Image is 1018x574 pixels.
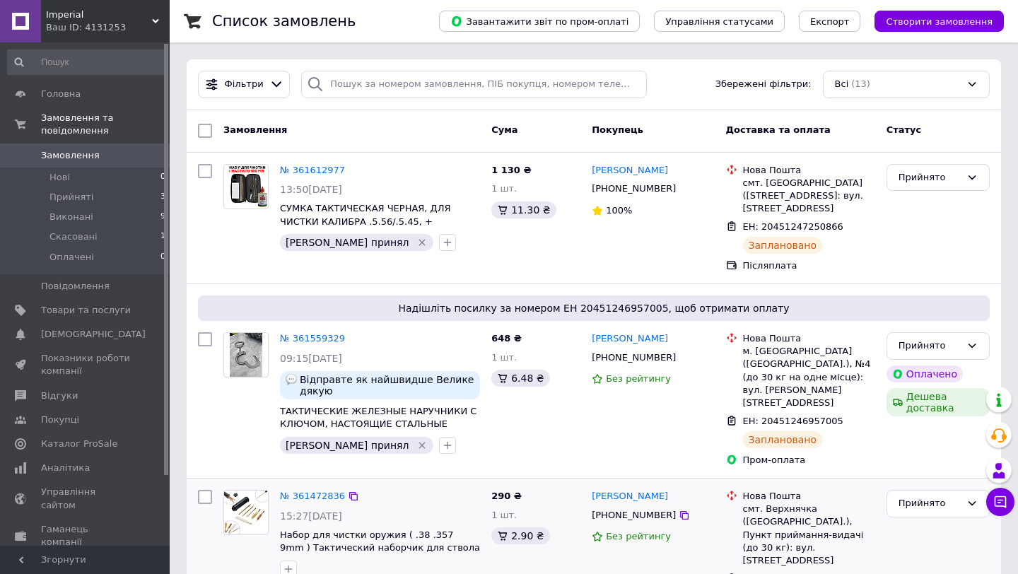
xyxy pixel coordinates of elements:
[280,529,480,566] a: Набор для чистки оружия ( .38 .357 9mm ) Тактический наборчик для ствола калибра, автомата art.Im...
[280,184,342,195] span: 13:50[DATE]
[224,491,268,534] img: Фото товару
[589,506,679,525] div: [PHONE_NUMBER]
[46,21,170,34] div: Ваш ID: 4131253
[606,531,671,541] span: Без рейтингу
[280,491,345,501] a: № 361472836
[230,333,263,377] img: Фото товару
[835,78,849,91] span: Всі
[286,440,409,451] span: [PERSON_NAME] принял
[41,328,146,341] span: [DEMOGRAPHIC_DATA]
[592,490,668,503] a: [PERSON_NAME]
[589,180,679,198] div: [PHONE_NUMBER]
[743,221,843,232] span: ЕН: 20451247250866
[300,374,474,397] span: Відправте як найшвидше Велике дякую
[46,8,152,21] span: Imperial
[592,164,668,177] a: [PERSON_NAME]
[225,78,264,91] span: Фільтри
[743,164,875,177] div: Нова Пошта
[665,16,773,27] span: Управління статусами
[589,348,679,367] div: [PHONE_NUMBER]
[280,165,345,175] a: № 361612977
[41,486,131,511] span: Управління сайтом
[491,527,549,544] div: 2.90 ₴
[41,414,79,426] span: Покупці
[41,112,170,137] span: Замовлення та повідомлення
[851,78,870,89] span: (13)
[49,230,98,243] span: Скасовані
[887,124,922,135] span: Статус
[212,13,356,30] h1: Список замовлень
[280,510,342,522] span: 15:27[DATE]
[280,333,345,344] a: № 361559329
[286,374,297,385] img: :speech_balloon:
[301,71,647,98] input: Пошук за номером замовлення, ПІБ покупця, номером телефону, Email, номером накладної
[986,488,1014,516] button: Чат з покупцем
[41,389,78,402] span: Відгуки
[41,523,131,549] span: Гаманець компанії
[606,205,632,216] span: 100%
[223,164,269,209] a: Фото товару
[592,332,668,346] a: [PERSON_NAME]
[41,304,131,317] span: Товари та послуги
[416,440,428,451] svg: Видалити мітку
[860,16,1004,26] a: Створити замовлення
[41,149,100,162] span: Замовлення
[439,11,640,32] button: Завантажити звіт по пром-оплаті
[743,416,843,426] span: ЕН: 20451246957005
[743,490,875,503] div: Нова Пошта
[491,333,522,344] span: 648 ₴
[491,201,556,218] div: 11.30 ₴
[223,124,287,135] span: Замовлення
[743,332,875,345] div: Нова Пошта
[223,490,269,535] a: Фото товару
[810,16,850,27] span: Експорт
[606,373,671,384] span: Без рейтингу
[592,124,643,135] span: Покупець
[743,177,875,216] div: смт. [GEOGRAPHIC_DATA] ([STREET_ADDRESS]: вул. [STREET_ADDRESS]
[49,251,94,264] span: Оплачені
[899,339,961,353] div: Прийнято
[416,237,428,248] svg: Видалити мітку
[887,388,990,416] div: Дешева доставка
[49,191,93,204] span: Прийняті
[887,365,963,382] div: Оплачено
[280,406,476,443] a: ТАКТИЧЕСКИЕ ЖЕЛЕЗНЫЕ НАРУЧНИКИ С КЛЮЧОМ, НАСТОЯЩИЕ СТАЛЬНЫЕ НАРУЧНИКИ ART.IMPULSE
[743,237,823,254] div: Заплановано
[7,49,167,75] input: Пошук
[49,171,70,184] span: Нові
[41,280,110,293] span: Повідомлення
[491,491,522,501] span: 290 ₴
[160,171,165,184] span: 0
[286,237,409,248] span: [PERSON_NAME] принял
[491,183,517,194] span: 1 шт.
[743,345,875,409] div: м. [GEOGRAPHIC_DATA] ([GEOGRAPHIC_DATA].), №4 (до 30 кг на одне місце): вул. [PERSON_NAME][STREET...
[160,230,165,243] span: 1
[886,16,993,27] span: Створити замовлення
[743,454,875,467] div: Пром-оплата
[450,15,628,28] span: Завантажити звіт по пром-оплаті
[41,438,117,450] span: Каталог ProSale
[726,124,831,135] span: Доставка та оплата
[49,211,93,223] span: Виконані
[160,211,165,223] span: 9
[160,251,165,264] span: 0
[280,353,342,364] span: 09:15[DATE]
[743,259,875,272] div: Післяплата
[491,510,517,520] span: 1 шт.
[743,503,875,567] div: смт. Верхнячка ([GEOGRAPHIC_DATA].), Пункт приймання-видачі (до 30 кг): вул. [STREET_ADDRESS]
[223,332,269,377] a: Фото товару
[491,124,517,135] span: Cума
[491,165,531,175] span: 1 130 ₴
[160,191,165,204] span: 3
[280,203,451,253] a: СУМКА ТАКТИЧЕСКАЯ ЧЕРНАЯ, ДЛЯ ЧИСТКИ КАЛИБРА .5.56/.5.45, + [PERSON_NAME] 100 ML oil, Чистка оружия
[899,496,961,511] div: Прийнято
[899,170,961,185] div: Прийнято
[41,352,131,377] span: Показники роботи компанії
[41,88,81,100] span: Головна
[874,11,1004,32] button: Створити замовлення
[799,11,861,32] button: Експорт
[224,165,268,209] img: Фото товару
